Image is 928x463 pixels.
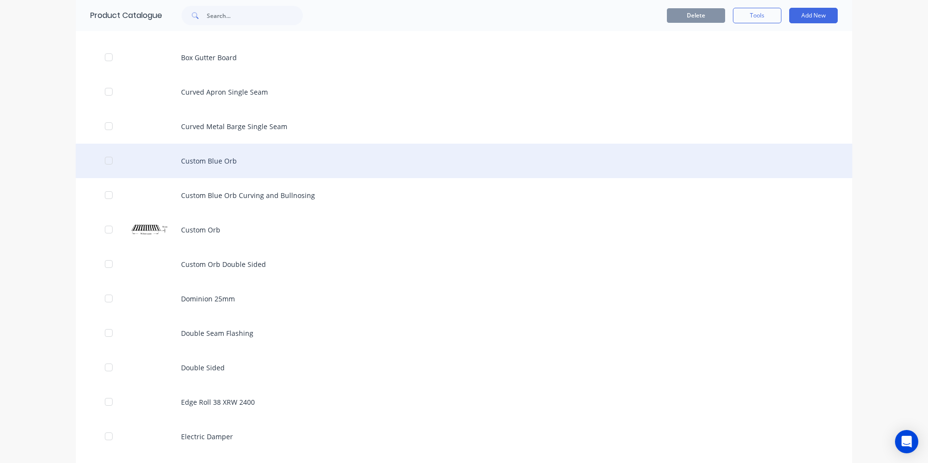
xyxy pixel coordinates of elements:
div: Edge Roll 38 XRW 2400 [76,385,852,419]
div: Curved Metal Barge Single Seam [76,109,852,144]
div: Open Intercom Messenger [895,430,918,453]
div: Curved Apron Single Seam [76,75,852,109]
div: Dominion 25mm [76,281,852,316]
div: Custom OrbCustom Orb [76,213,852,247]
div: Double Seam Flashing [76,316,852,350]
button: Delete [667,8,725,23]
div: Custom Orb Double Sided [76,247,852,281]
div: Double Sided [76,350,852,385]
div: Custom Blue Orb Curving and Bullnosing [76,178,852,213]
button: Tools [733,8,781,23]
div: Electric Damper [76,419,852,454]
div: Custom Blue Orb [76,144,852,178]
button: Add New [789,8,838,23]
input: Search... [207,6,303,25]
div: Box Gutter Board [76,40,852,75]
